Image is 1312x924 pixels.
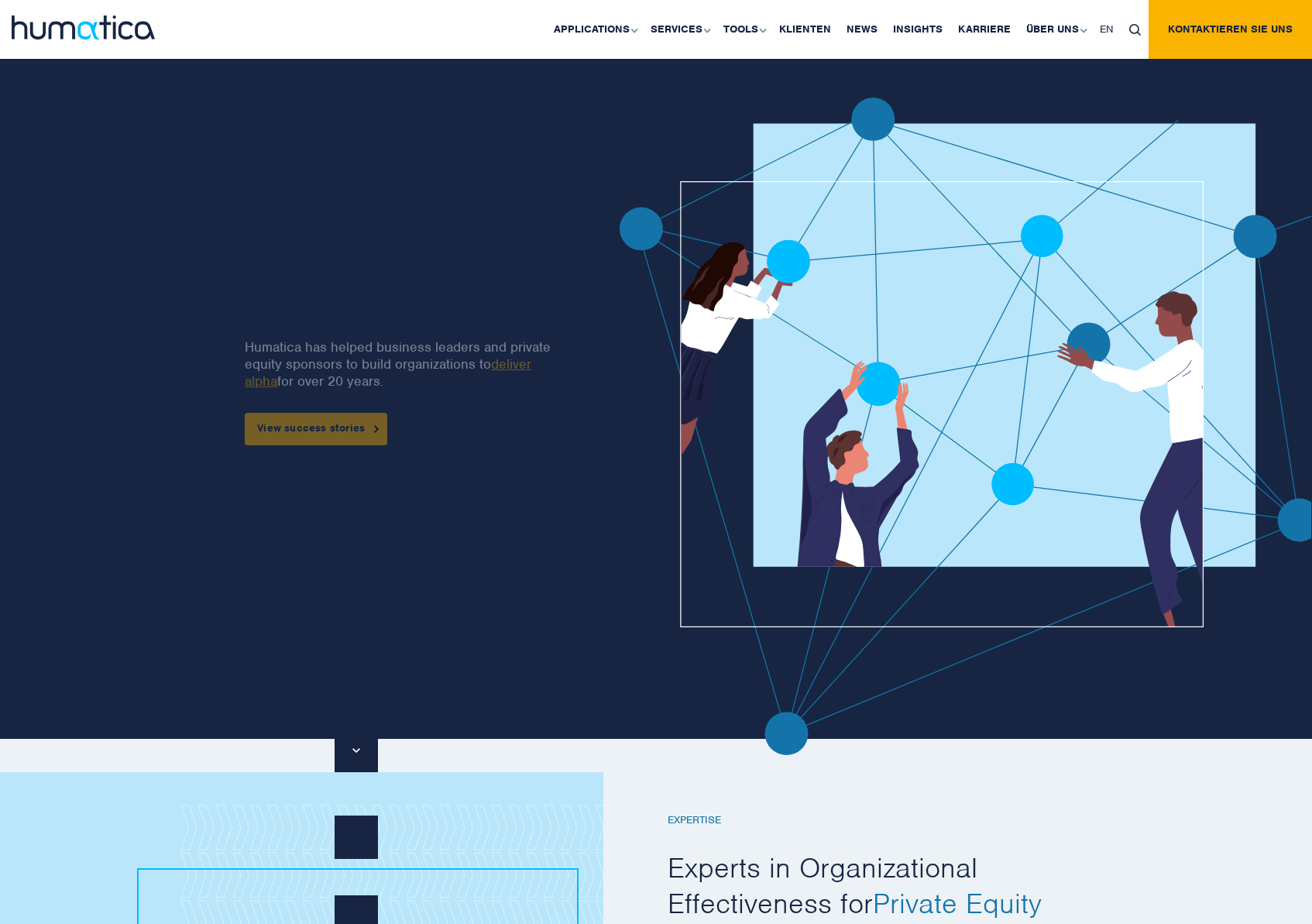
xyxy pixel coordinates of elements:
img: logo [12,15,155,40]
a: deliver alpha [245,356,531,390]
h2: Experts in Organizational Effectiveness for [668,850,1086,921]
h6: EXPERTISE [668,814,1086,827]
span: Private Equity [873,885,1042,921]
a: View success stories [245,413,387,445]
span: EN [1100,22,1114,36]
img: downarrow [352,748,359,753]
img: search_icon [1129,24,1141,36]
img: arrowicon [374,425,379,432]
p: Humatica has helped business leaders and private equity sponsors to build organizations to for ov... [245,338,562,390]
